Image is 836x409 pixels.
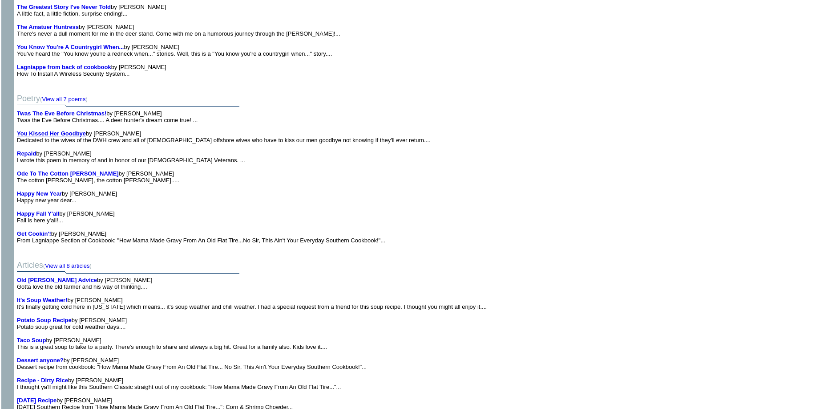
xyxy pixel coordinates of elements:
[17,210,59,217] a: Happy Fall Y'all
[17,317,72,323] a: Potato Soup Recipe
[17,357,367,370] font: by [PERSON_NAME] Dessert recipe from cookbook: "How Mama Made Gravy From An Old Flat Tire... No S...
[43,262,92,269] font: ( )
[17,377,341,390] font: by [PERSON_NAME] I thought ya'll might like this Southern Classic straight out of my cookbook: "H...
[17,4,111,10] a: The Greatest Story I've Never Told
[17,337,327,350] font: by [PERSON_NAME] This is a great soup to take to a party. There's enough to share and always a bi...
[17,24,340,37] font: by [PERSON_NAME] There's never a dull moment for me in the deer stand. Come with me on a humorous...
[17,397,57,404] a: [DATE] Recipe
[17,230,51,237] a: Get Cookin'!
[17,190,117,204] font: by [PERSON_NAME] Happy new year dear...
[17,261,92,270] font: Articles
[17,4,166,17] font: by [PERSON_NAME] A little fact, a little fiction, surprise ending!...
[17,270,239,277] img: dividingline.gif
[17,64,111,70] a: Lagniappe from back of cookbook
[17,277,152,290] font: by [PERSON_NAME] Gotta love the old farmer and his way of thinking....
[17,130,86,137] a: You Kissed Her Goodbye
[17,170,179,184] font: by [PERSON_NAME] The cotton [PERSON_NAME], the cotton [PERSON_NAME].....
[17,110,106,117] a: Twas The Eve Before Christmas!
[17,64,166,77] font: by [PERSON_NAME] How To Install A Wireless Security System...
[17,357,64,364] a: Dessert anyone?
[17,210,115,224] font: by [PERSON_NAME] Fall is here y'all!...
[17,130,431,143] font: by [PERSON_NAME] Dedicated to the wives of the DWH crew and all of [DEMOGRAPHIC_DATA] offshore wi...
[17,44,124,50] a: You Know You're A Countrygirl When...
[17,150,245,164] font: by [PERSON_NAME] I wrote this poem in memory of and in honor of our [DEMOGRAPHIC_DATA] Veterans. ...
[17,337,46,344] a: Taco Soup
[17,277,97,283] a: Old [PERSON_NAME] Advice
[17,94,88,103] font: Poetry
[17,377,68,384] a: Recipe - Dirty Rice
[42,96,85,102] a: View all 7 poems
[45,262,89,269] a: View all 8 articles
[17,110,198,123] font: by [PERSON_NAME] Twas the Eve Before Christmas.... A deer hunter's dream come true! ...
[17,297,67,303] a: It's Soup Weather!
[40,96,88,102] font: ( )
[17,317,127,330] font: by [PERSON_NAME] Potato soup great for cold weather days....
[17,190,62,197] a: Happy New Year
[17,103,239,110] img: dividingline.gif
[17,44,332,57] font: by [PERSON_NAME] You've heard the "You know you're a redneck when..." stories. Well, this is a "Y...
[17,170,119,177] a: Ode To The Cotton [PERSON_NAME]
[17,150,36,157] a: Repaid
[17,230,385,244] font: by [PERSON_NAME] From Lagniappe Section of Cookbook: "How Mama Made Gravy From An Old Flat Tire.....
[17,24,79,30] a: The Amatuer Huntress
[17,297,487,310] font: by [PERSON_NAME] It's finally getting cold here in [US_STATE] which means... it's soup weather an...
